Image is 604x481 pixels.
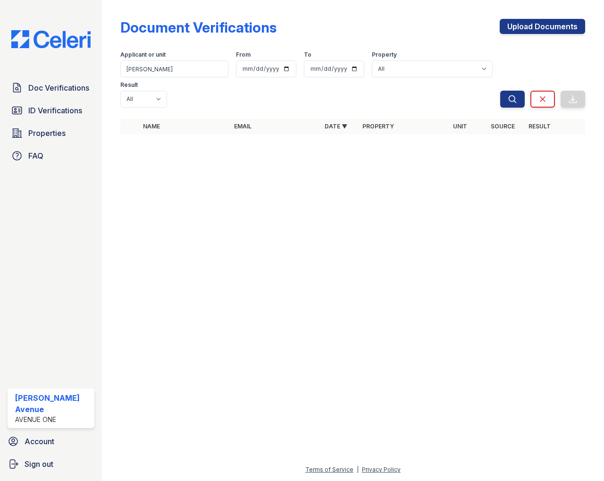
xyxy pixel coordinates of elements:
a: Property [362,123,394,130]
a: Privacy Policy [362,466,401,473]
label: To [304,51,311,59]
div: Document Verifications [120,19,277,36]
a: Name [143,123,160,130]
a: Upload Documents [500,19,585,34]
div: [PERSON_NAME] Avenue [15,392,91,415]
a: Account [4,432,98,451]
label: Property [372,51,397,59]
span: Sign out [25,458,53,470]
span: ID Verifications [28,105,82,116]
a: Doc Verifications [8,78,94,97]
a: Terms of Service [305,466,353,473]
label: Result [120,81,138,89]
a: Email [234,123,252,130]
span: Account [25,436,54,447]
a: Date ▼ [325,123,347,130]
div: Avenue One [15,415,91,424]
label: Applicant or unit [120,51,166,59]
a: Source [491,123,515,130]
input: Search by name, email, or unit number [120,60,228,77]
a: Sign out [4,455,98,473]
span: Properties [28,127,66,139]
a: ID Verifications [8,101,94,120]
div: | [357,466,359,473]
img: CE_Logo_Blue-a8612792a0a2168367f1c8372b55b34899dd931a85d93a1a3d3e32e68fde9ad4.png [4,30,98,48]
span: Doc Verifications [28,82,89,93]
a: Unit [453,123,467,130]
a: Result [528,123,551,130]
span: FAQ [28,150,43,161]
label: From [236,51,251,59]
a: Properties [8,124,94,143]
a: FAQ [8,146,94,165]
